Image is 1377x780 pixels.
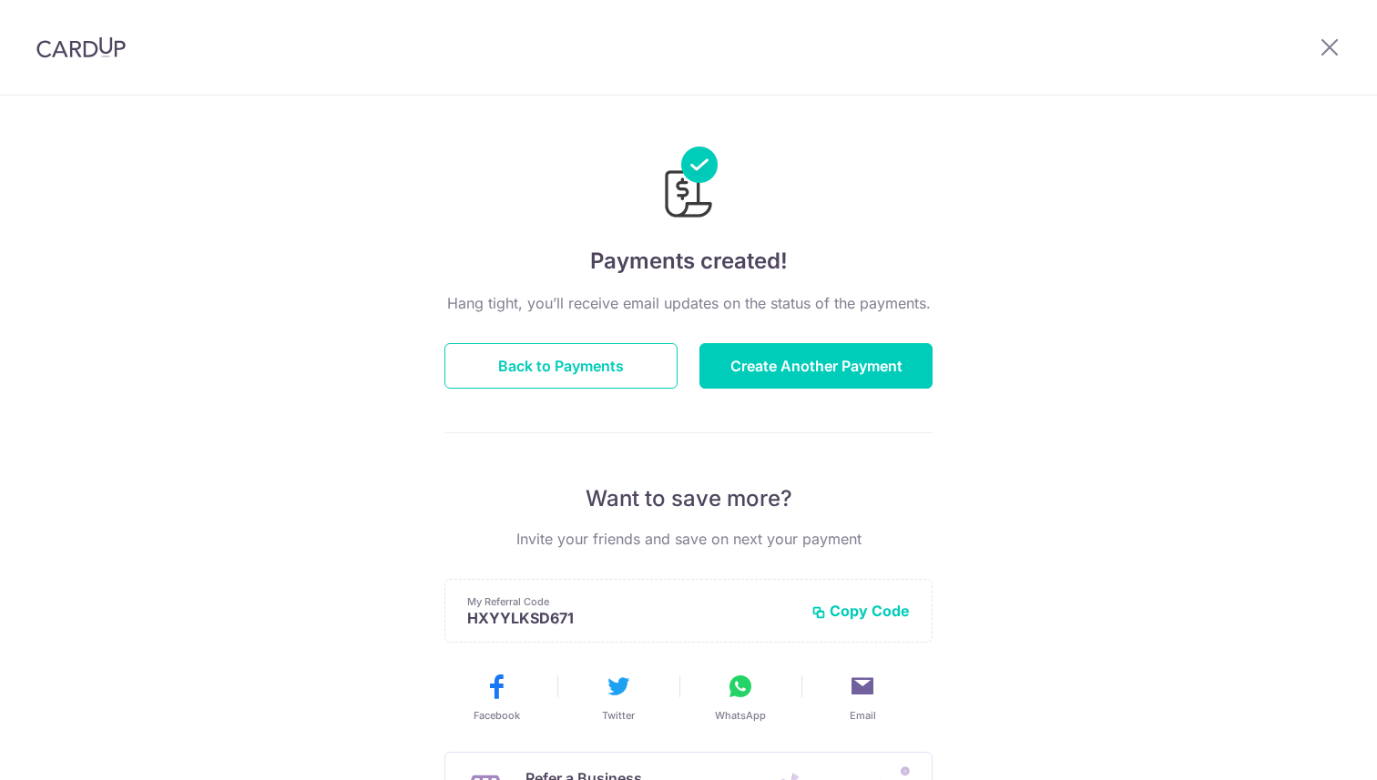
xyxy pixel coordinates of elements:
[715,708,766,723] span: WhatsApp
[811,602,910,620] button: Copy Code
[474,708,520,723] span: Facebook
[444,245,933,278] h4: Payments created!
[850,708,876,723] span: Email
[602,708,635,723] span: Twitter
[467,609,797,627] p: HXYYLKSD671
[444,292,933,314] p: Hang tight, you’ll receive email updates on the status of the payments.
[444,343,678,389] button: Back to Payments
[443,672,550,723] button: Facebook
[565,672,672,723] button: Twitter
[699,343,933,389] button: Create Another Payment
[36,36,126,58] img: CardUp
[444,484,933,513] p: Want to save more?
[444,528,933,550] p: Invite your friends and save on next your payment
[659,147,718,223] img: Payments
[467,594,797,609] p: My Referral Code
[809,672,916,723] button: Email
[687,672,794,723] button: WhatsApp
